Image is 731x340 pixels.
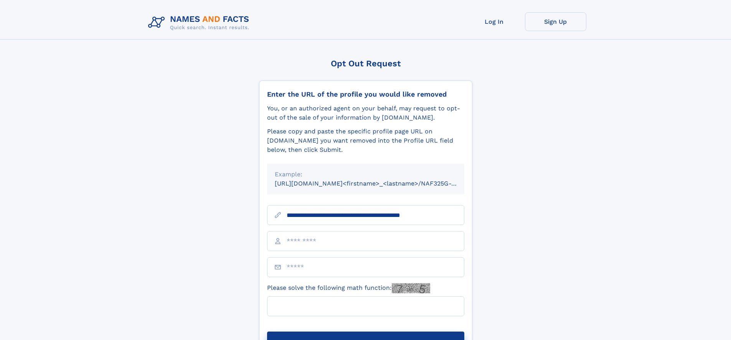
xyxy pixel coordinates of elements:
a: Sign Up [525,12,586,31]
div: Please copy and paste the specific profile page URL on [DOMAIN_NAME] you want removed into the Pr... [267,127,464,154]
small: [URL][DOMAIN_NAME]<firstname>_<lastname>/NAF325G-xxxxxxxx [275,180,479,187]
div: Opt Out Request [259,59,472,68]
img: Logo Names and Facts [145,12,256,33]
label: Please solve the following math function: [267,283,430,293]
div: Enter the URL of the profile you would like removed [267,90,464,99]
div: You, or an authorized agent on your behalf, may request to opt-out of the sale of your informatio... [267,104,464,122]
div: Example: [275,170,457,179]
a: Log In [464,12,525,31]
